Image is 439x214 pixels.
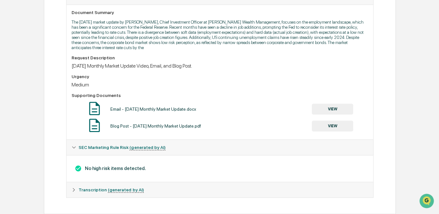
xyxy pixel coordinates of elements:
[22,55,80,60] div: We're available if you need us!
[79,187,144,192] span: Transcription
[44,77,81,89] a: 🗄️Attestations
[6,93,11,98] div: 🔎
[66,140,373,155] div: SEC Marketing Rule Risk (generated by AI)
[63,108,77,113] span: Pylon
[72,74,368,79] div: Urgency
[108,50,116,58] button: Start new chat
[6,48,18,60] img: 1746055101610-c473b297-6a78-478c-a979-82029cc54cd1
[79,145,165,150] span: SEC Marketing Rule Risk
[22,48,104,55] div: Start new chat
[87,100,102,116] img: Document Icon
[72,82,368,88] div: Medium
[6,13,116,23] p: How can we help?
[45,107,77,113] a: Powered byPylon
[110,123,201,129] div: Blog Post - [DATE] Monthly Market Update.pdf
[129,145,165,150] u: (generated by AI)
[6,81,11,86] div: 🖐️
[419,193,436,210] iframe: Open customer support
[72,165,368,172] h3: No high risk items detected.
[13,92,40,99] span: Data Lookup
[87,117,102,133] img: Document Icon
[72,93,368,98] div: Supporting Documents
[66,182,373,197] div: Transcription (generated by AI)
[312,104,353,114] button: VIEW
[72,55,368,60] div: Request Description
[13,80,41,86] span: Preclearance
[46,81,51,86] div: 🗄️
[312,121,353,131] button: VIEW
[108,187,144,193] u: (generated by AI)
[110,107,196,112] div: Email - [DATE] Monthly Market Update.docx
[4,90,43,101] a: 🔎Data Lookup
[72,10,368,15] div: Document Summary
[66,4,373,139] div: Document Summary (generated by AI)
[4,77,44,89] a: 🖐️Preclearance
[52,80,79,86] span: Attestations
[66,155,373,182] div: Document Summary (generated by AI)
[72,63,368,69] div: [DATE] Monthly Market Update Video, Email, and Blog Post.
[72,19,368,50] p: The [DATE] market update by [PERSON_NAME], Chief Investment Officer at [PERSON_NAME] Wealth Manag...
